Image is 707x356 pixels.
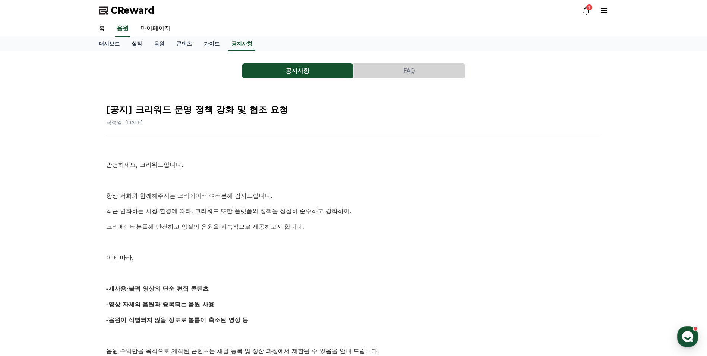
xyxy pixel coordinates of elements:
[106,222,601,232] p: 크리에이터분들께 안전하고 양질의 음원을 지속적으로 제공하고자 합니다.
[106,253,601,263] p: 이에 따라,
[106,316,249,324] strong: -음원이 식별되지 않을 정도로 볼륨이 축소된 영상 등
[242,63,353,78] button: 공지사항
[170,37,198,51] a: 콘텐츠
[93,21,111,37] a: 홈
[99,4,155,16] a: CReward
[68,248,77,254] span: 대화
[242,63,354,78] a: 공지사항
[23,248,28,254] span: 홈
[49,237,96,255] a: 대화
[148,37,170,51] a: 음원
[106,346,601,356] p: 음원 수익만을 목적으로 제작된 콘텐츠는 채널 등록 및 정산 과정에서 제한될 수 있음을 안내 드립니다.
[115,21,130,37] a: 음원
[582,6,591,15] a: 4
[93,37,126,51] a: 대시보드
[106,285,209,292] strong: -재사용·불펌 영상의 단순 편집 콘텐츠
[111,4,155,16] span: CReward
[198,37,225,51] a: 가이드
[2,237,49,255] a: 홈
[126,37,148,51] a: 실적
[106,119,143,125] span: 작성일: [DATE]
[115,248,124,254] span: 설정
[228,37,255,51] a: 공지사항
[586,4,592,10] div: 4
[135,21,176,37] a: 마이페이지
[106,301,215,308] strong: -영상 자체의 음원과 중복되는 음원 사용
[106,160,601,170] p: 안녕하세요, 크리워드입니다.
[106,206,601,216] p: 최근 변화하는 시장 환경에 따라, 크리워드 또한 플랫폼의 정책을 성실히 준수하고 강화하여,
[354,63,465,78] button: FAQ
[106,191,601,201] p: 항상 저희와 함께해주시는 크리에이터 여러분께 감사드립니다.
[96,237,143,255] a: 설정
[106,104,601,116] h2: [공지] 크리워드 운영 정책 강화 및 협조 요청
